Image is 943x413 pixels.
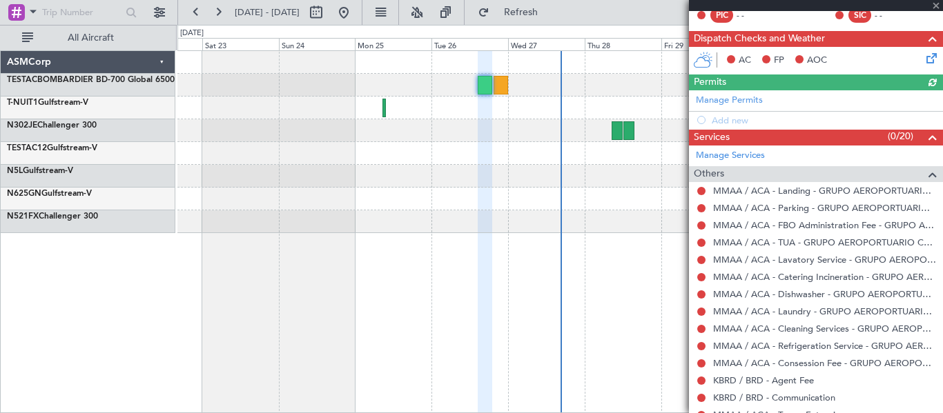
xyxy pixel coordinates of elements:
a: MMAA / ACA - Cleaning Services - GRUPO AEROPORTUARIO CENTRO NORTE [713,323,936,334]
a: MMAA / ACA - Catering Incineration - GRUPO AEROPORTUARIO CENTRO NORTE [713,271,936,283]
a: MMAA / ACA - Laundry - GRUPO AEROPORTUARIO CENTRO NORTE [713,305,936,317]
span: TESTAC [7,76,37,84]
a: N302JEChallenger 300 [7,121,97,130]
div: SIC [848,8,871,23]
span: (0/20) [888,129,913,143]
div: Mon 25 [355,38,431,50]
span: N521FX [7,212,39,221]
span: Dispatch Checks and Weather [694,31,825,47]
a: Manage Services [696,149,765,163]
span: Refresh [492,8,550,17]
a: MMAA / ACA - Dishwasher - GRUPO AEROPORTUARIO CENTRO NORTE [713,288,936,300]
span: T-NUIT1 [7,99,38,107]
span: All Aircraft [36,33,146,43]
span: Others [694,166,724,182]
div: PIC [710,8,733,23]
a: MMAA / ACA - FBO Administration Fee - GRUPO AEROPORTUARIO CENTRO NORTE [713,219,936,231]
a: KBRD / BRD - Agent Fee [713,374,814,386]
div: Tue 26 [431,38,508,50]
span: FP [774,54,784,68]
span: N5L [7,167,23,175]
a: MMAA / ACA - Parking - GRUPO AEROPORTUARIO CENTRO NORTE [713,202,936,214]
div: Wed 27 [508,38,585,50]
span: [DATE] - [DATE] [235,6,300,19]
span: N302JE [7,121,37,130]
span: AC [739,54,751,68]
span: N625GN [7,190,41,198]
a: T-NUIT1Gulfstream-V [7,99,88,107]
a: KBRD / BRD - Communication [713,392,835,403]
button: All Aircraft [15,27,150,49]
span: Services [694,130,730,145]
span: TESTAC12 [7,144,47,152]
div: Sun 24 [279,38,356,50]
div: Fri 29 [661,38,738,50]
div: - - [737,9,768,21]
div: Thu 28 [585,38,661,50]
a: N625GNGulfstream-V [7,190,92,198]
div: Sat 23 [202,38,279,50]
a: N5LGulfstream-V [7,167,73,175]
button: Refresh [471,1,554,23]
a: MMAA / ACA - Lavatory Service - GRUPO AEROPORTUARIO CENTRO NORTE [713,254,936,265]
a: TESTACBOMBARDIER BD-700 Global 6500 [7,76,175,84]
div: [DATE] [180,28,204,39]
span: AOC [807,54,827,68]
a: TESTAC12Gulfstream-V [7,144,97,152]
a: MMAA / ACA - Landing - GRUPO AEROPORTUARIO CENTRO NORTE [713,185,936,197]
a: MMAA / ACA - Consession Fee - GRUPO AEROPORTUARIO CENTRO NORTE [713,357,936,369]
input: Trip Number [42,2,121,23]
a: MMAA / ACA - TUA - GRUPO AEROPORTUARIO CENTRO NORTE [713,236,936,248]
div: - - [875,9,906,21]
a: N521FXChallenger 300 [7,212,98,221]
a: MMAA / ACA - Refrigeration Service - GRUPO AEROPORTUARIO CENTRO NORTE [713,340,936,352]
